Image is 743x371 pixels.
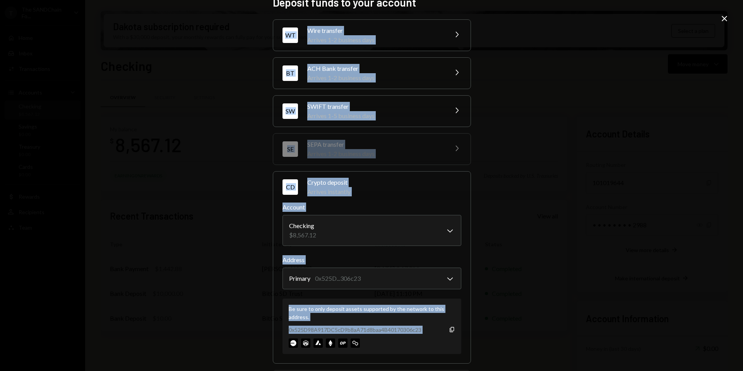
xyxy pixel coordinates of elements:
div: Crypto deposit [307,178,461,187]
div: SEPA transfer [307,140,443,149]
button: SWSWIFT transferArrives 1-5 business days [273,96,471,127]
div: SE [282,141,298,157]
div: 0x525D...306c23 [315,274,361,283]
div: Arrives 1-2 business days [307,35,443,45]
img: optimism-mainnet [338,338,348,348]
div: Be sure to only deposit assets supported by the network to this address. [289,305,455,321]
button: CDCrypto depositArrives instantly [273,172,471,203]
div: 0x525D98A917DC5cD9b8aA71d8baa4B40170306c23 [289,326,421,334]
label: Address [282,255,461,265]
label: Account [282,203,461,212]
button: Account [282,215,461,246]
div: Arrives 1-2 business days [307,149,443,158]
div: Wire transfer [307,26,443,35]
img: ethereum-mainnet [326,338,335,348]
div: CD [282,179,298,195]
button: Address [282,268,461,289]
button: BTACH Bank transferArrives 1-2 business days [273,58,471,89]
img: polygon-mainnet [351,338,360,348]
button: WTWire transferArrives 1-2 business days [273,20,471,51]
img: base-mainnet [289,338,298,348]
div: Arrives 1-5 business days [307,111,443,120]
div: ACH Bank transfer [307,64,443,73]
img: avalanche-mainnet [313,338,323,348]
div: WT [282,27,298,43]
button: SESEPA transferArrives 1-2 business days [273,134,471,165]
img: arbitrum-mainnet [301,338,310,348]
div: SWIFT transfer [307,102,443,111]
div: Arrives instantly [307,187,461,196]
div: CDCrypto depositArrives instantly [282,203,461,354]
div: SW [282,103,298,119]
div: Arrives 1-2 business days [307,73,443,82]
div: BT [282,65,298,81]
